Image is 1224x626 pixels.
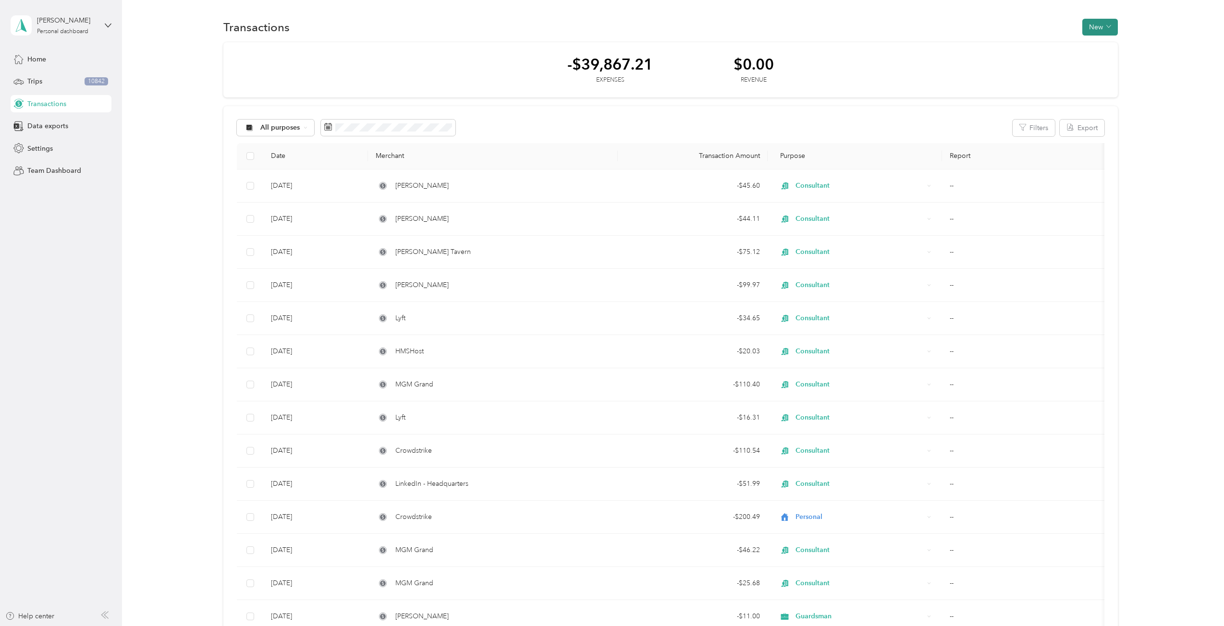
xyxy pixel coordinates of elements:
td: [DATE] [263,501,368,534]
span: Consultant [796,280,924,290]
span: Consultant [796,379,924,390]
span: Consultant [796,313,924,324]
iframe: Everlance-gr Chat Button Frame [1170,572,1224,626]
span: Consultant [796,445,924,456]
span: Team Dashboard [27,166,81,176]
span: Purpose [775,152,806,160]
div: - $11.00 [625,611,760,622]
span: All purposes [260,124,300,131]
td: [DATE] [263,335,368,368]
span: Consultant [796,412,924,423]
div: [PERSON_NAME] [37,15,97,25]
span: [PERSON_NAME] Tavern [395,247,471,257]
td: -- [942,434,1108,468]
td: -- [942,236,1108,269]
div: - $99.97 [625,280,760,290]
span: Lyft [395,412,405,423]
button: Export [1060,120,1104,136]
div: - $46.22 [625,545,760,555]
td: -- [942,169,1108,203]
td: [DATE] [263,368,368,401]
span: Crowdstrike [395,445,432,456]
td: -- [942,302,1108,335]
td: [DATE] [263,401,368,434]
td: [DATE] [263,302,368,335]
div: Personal dashboard [37,29,88,35]
td: [DATE] [263,567,368,600]
td: [DATE] [263,434,368,468]
div: - $20.03 [625,346,760,357]
td: [DATE] [263,236,368,269]
span: Consultant [796,214,924,224]
span: Consultant [796,479,924,489]
div: $0.00 [734,56,774,72]
span: Trips [27,76,42,86]
span: Settings [27,144,53,154]
th: Date [263,143,368,169]
button: New [1082,19,1118,36]
span: Consultant [796,247,924,257]
div: - $51.99 [625,479,760,489]
span: LinkedIn - Headquarters [395,479,468,489]
div: - $110.54 [625,445,760,456]
span: Crowdstrike [395,512,432,522]
th: Transaction Amount [618,143,768,169]
div: - $200.49 [625,512,760,522]
span: Home [27,54,46,64]
td: [DATE] [263,203,368,236]
td: -- [942,468,1108,501]
span: Consultant [796,181,924,191]
span: Personal [796,512,924,522]
div: - $44.11 [625,214,760,224]
span: Consultant [796,578,924,589]
span: [PERSON_NAME] [395,214,449,224]
button: Help center [5,611,54,621]
td: [DATE] [263,534,368,567]
span: Consultant [796,545,924,555]
td: -- [942,269,1108,302]
div: - $75.12 [625,247,760,257]
div: - $25.68 [625,578,760,589]
td: -- [942,534,1108,567]
td: [DATE] [263,269,368,302]
div: - $16.31 [625,412,760,423]
span: MGM Grand [395,379,433,390]
span: HMSHost [395,346,424,357]
button: Filters [1013,120,1055,136]
span: 10842 [85,77,108,86]
div: -$39,867.21 [567,56,653,72]
h1: Transactions [223,22,290,32]
td: -- [942,335,1108,368]
div: Revenue [734,76,774,84]
span: Transactions [27,99,66,109]
span: MGM Grand [395,578,433,589]
span: Guardsman [796,611,924,622]
td: -- [942,368,1108,401]
td: [DATE] [263,169,368,203]
span: [PERSON_NAME] [395,280,449,290]
div: Expenses [567,76,653,84]
span: Data exports [27,121,68,131]
td: -- [942,401,1108,434]
span: [PERSON_NAME] [395,611,449,622]
span: Lyft [395,313,405,324]
span: Consultant [796,346,924,357]
th: Merchant [368,143,618,169]
td: -- [942,567,1108,600]
span: [PERSON_NAME] [395,181,449,191]
div: - $45.60 [625,181,760,191]
td: -- [942,203,1108,236]
div: - $34.65 [625,313,760,324]
td: [DATE] [263,468,368,501]
td: -- [942,501,1108,534]
div: - $110.40 [625,379,760,390]
th: Report [942,143,1108,169]
span: MGM Grand [395,545,433,555]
